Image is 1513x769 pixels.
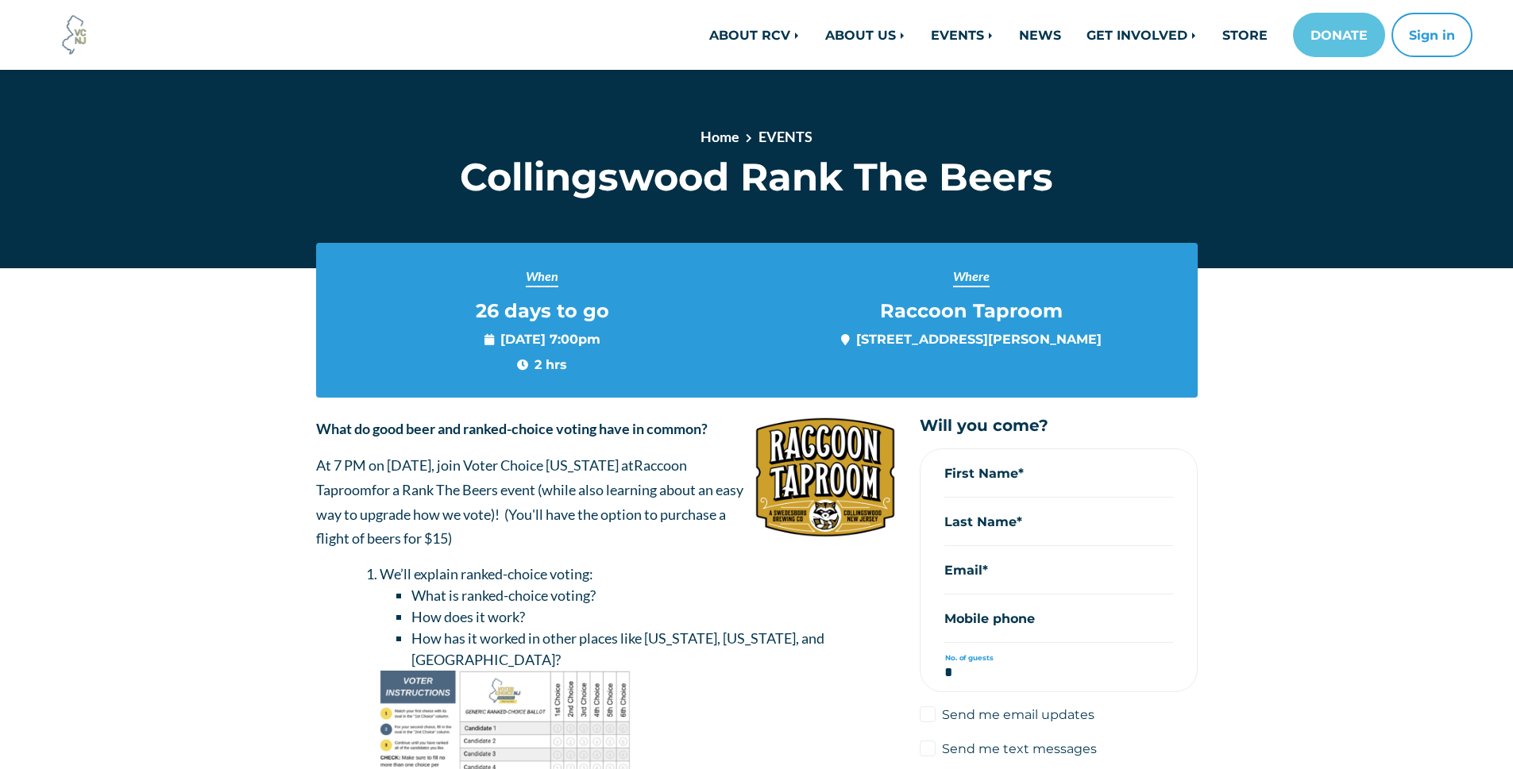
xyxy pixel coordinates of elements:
[526,267,558,287] span: When
[485,126,1027,154] nav: breadcrumb
[1210,19,1280,51] a: STORE
[918,19,1006,51] a: EVENTS
[484,329,600,348] span: [DATE] 7:00pm
[697,19,812,51] a: ABOUT RCV
[812,19,918,51] a: ABOUT US
[1006,19,1074,51] a: NEWS
[755,417,896,538] img: silologo1.png
[1293,13,1385,57] a: DONATE
[1391,13,1472,57] button: Sign in or sign up
[316,243,1198,398] section: Event info
[920,417,1198,436] h5: Will you come?
[476,300,609,323] span: 26 days to go
[316,506,726,548] span: ou'll have the option to purchase a flight of beers for $15)
[1074,19,1210,51] a: GET INVOLVED
[880,300,1063,323] span: Raccoon Taproom
[953,267,990,287] span: Where
[316,456,687,498] span: Raccoon Taproom
[417,13,1472,57] nav: Main navigation
[411,628,896,671] li: How has it worked in other places like [US_STATE], [US_STATE], and [GEOGRAPHIC_DATA]?
[53,13,96,56] img: Voter Choice NJ
[856,331,1102,347] a: [STREET_ADDRESS][PERSON_NAME]
[517,355,567,374] span: 2 hrs
[411,606,896,628] li: How does it work?
[429,154,1084,200] h1: Collingswood Rank The Beers
[316,420,708,437] strong: What do good beer and ranked-choice voting have in common?
[701,128,739,145] a: Home
[942,739,1097,758] label: Send me text messages
[758,128,812,145] a: EVENTS
[316,453,896,550] p: At 7 PM on [DATE], join Voter Choice [US_STATE] at for a Rank The Beers event (while also learnin...
[942,705,1094,724] label: Send me email updates
[411,585,896,606] li: What is ranked-choice voting?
